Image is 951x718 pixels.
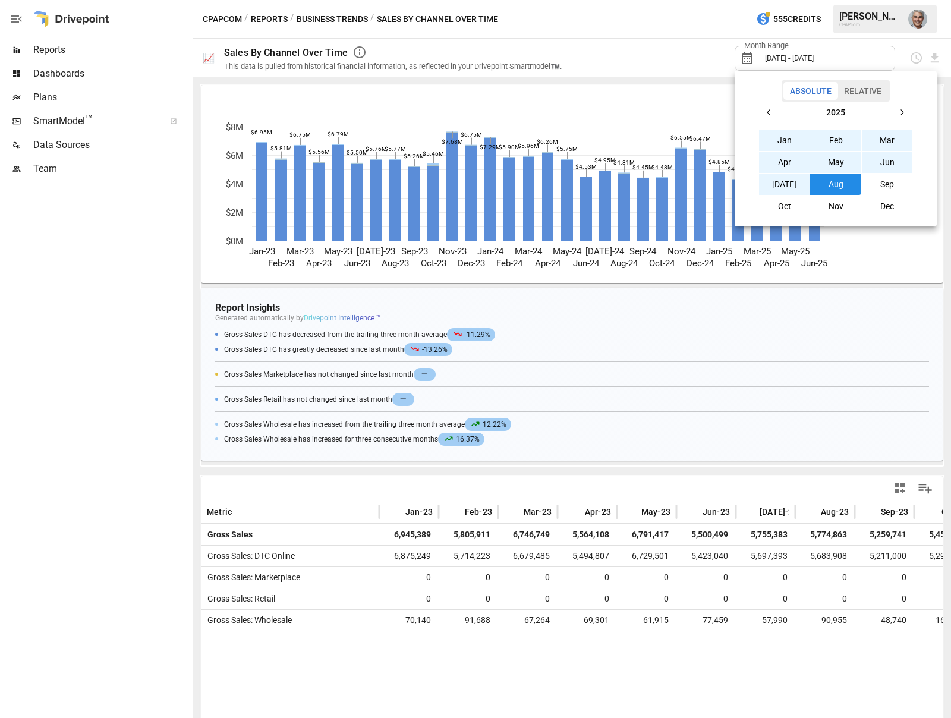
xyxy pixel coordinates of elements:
[837,82,888,100] button: Relative
[862,196,913,217] button: Dec
[759,152,810,173] button: Apr
[759,196,810,217] button: Oct
[862,130,913,151] button: Mar
[810,130,861,151] button: Feb
[810,174,861,195] button: Aug
[759,130,810,151] button: Jan
[759,174,810,195] button: [DATE]
[810,152,861,173] button: May
[810,196,861,217] button: Nov
[862,174,913,195] button: Sep
[862,152,913,173] button: Jun
[783,82,838,100] button: Absolute
[780,102,891,123] button: 2025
